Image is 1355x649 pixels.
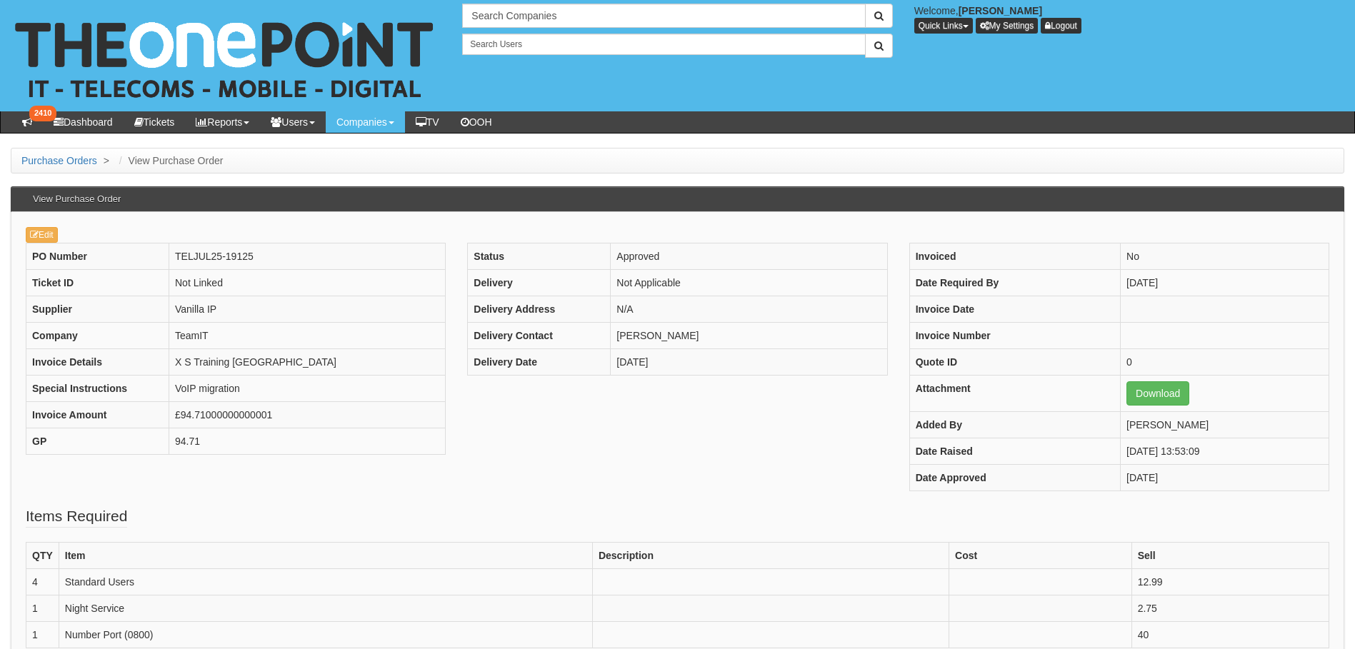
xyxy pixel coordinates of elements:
[26,243,169,269] th: PO Number
[1126,381,1189,406] a: Download
[468,296,611,322] th: Delivery Address
[185,111,260,133] a: Reports
[959,5,1042,16] b: [PERSON_NAME]
[26,621,59,648] td: 1
[1121,269,1329,296] td: [DATE]
[909,375,1120,411] th: Attachment
[1121,438,1329,464] td: [DATE] 13:53:09
[26,568,59,595] td: 4
[26,227,58,243] a: Edit
[169,375,446,401] td: VoIP migration
[611,322,887,348] td: [PERSON_NAME]
[909,411,1120,438] th: Added By
[1121,411,1329,438] td: [PERSON_NAME]
[909,438,1120,464] th: Date Raised
[26,375,169,401] th: Special Instructions
[169,428,446,454] td: 94.71
[909,296,1120,322] th: Invoice Date
[26,542,59,568] th: QTY
[1121,348,1329,375] td: 0
[26,595,59,621] td: 1
[450,111,503,133] a: OOH
[26,348,169,375] th: Invoice Details
[169,243,446,269] td: TELJUL25-19125
[1131,595,1329,621] td: 2.75
[100,155,113,166] span: >
[468,269,611,296] th: Delivery
[1041,18,1081,34] a: Logout
[1131,542,1329,568] th: Sell
[59,621,592,648] td: Number Port (0800)
[1131,621,1329,648] td: 40
[611,243,887,269] td: Approved
[914,18,973,34] button: Quick Links
[592,542,949,568] th: Description
[29,106,56,121] span: 2410
[611,296,887,322] td: N/A
[169,348,446,375] td: X S Training [GEOGRAPHIC_DATA]
[1131,568,1329,595] td: 12.99
[1121,464,1329,490] td: [DATE]
[462,34,865,55] input: Search Users
[909,269,1120,296] th: Date Required By
[26,187,128,211] h3: View Purchase Order
[611,348,887,375] td: [DATE]
[405,111,450,133] a: TV
[611,269,887,296] td: Not Applicable
[169,269,446,296] td: Not Linked
[21,155,97,166] a: Purchase Orders
[43,111,124,133] a: Dashboard
[904,4,1355,34] div: Welcome,
[169,322,446,348] td: TeamIT
[169,401,446,428] td: £94.71000000000001
[26,401,169,428] th: Invoice Amount
[468,348,611,375] th: Delivery Date
[326,111,405,133] a: Companies
[26,505,127,528] legend: Items Required
[116,154,224,168] li: View Purchase Order
[169,296,446,322] td: Vanilla IP
[949,542,1132,568] th: Cost
[909,464,1120,490] th: Date Approved
[909,322,1120,348] th: Invoice Number
[1121,243,1329,269] td: No
[26,269,169,296] th: Ticket ID
[26,322,169,348] th: Company
[260,111,326,133] a: Users
[468,243,611,269] th: Status
[124,111,186,133] a: Tickets
[909,348,1120,375] th: Quote ID
[26,296,169,322] th: Supplier
[468,322,611,348] th: Delivery Contact
[59,542,592,568] th: Item
[462,4,865,28] input: Search Companies
[976,18,1039,34] a: My Settings
[59,595,592,621] td: Night Service
[26,428,169,454] th: GP
[59,568,592,595] td: Standard Users
[909,243,1120,269] th: Invoiced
